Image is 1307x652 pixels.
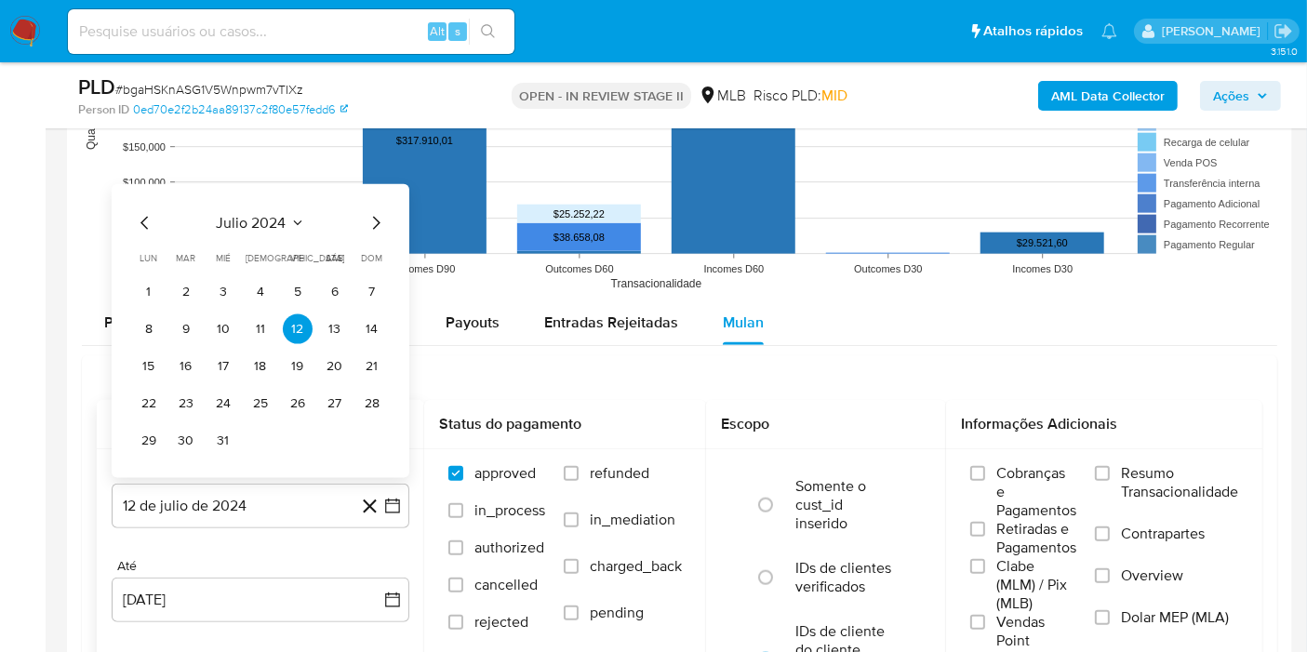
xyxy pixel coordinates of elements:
[699,86,746,106] div: MLB
[754,86,847,106] span: Risco PLD:
[68,20,514,44] input: Pesquise usuários ou casos...
[1200,81,1281,111] button: Ações
[430,22,445,40] span: Alt
[1101,23,1117,39] a: Notificações
[1038,81,1178,111] button: AML Data Collector
[133,101,348,118] a: 0ed70e2f2b24aa89137c2f80e57fedd6
[455,22,460,40] span: s
[1274,21,1293,41] a: Sair
[78,101,129,118] b: Person ID
[1162,22,1267,40] p: lucas.barboza@mercadolivre.com
[1051,81,1165,111] b: AML Data Collector
[115,80,303,99] span: # bgaHSKnASG1V5Wnpwm7vTIXz
[821,85,847,106] span: MID
[78,72,115,101] b: PLD
[512,83,691,109] p: OPEN - IN REVIEW STAGE II
[1271,44,1298,59] span: 3.151.0
[469,19,507,45] button: search-icon
[1213,81,1249,111] span: Ações
[983,21,1083,41] span: Atalhos rápidos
